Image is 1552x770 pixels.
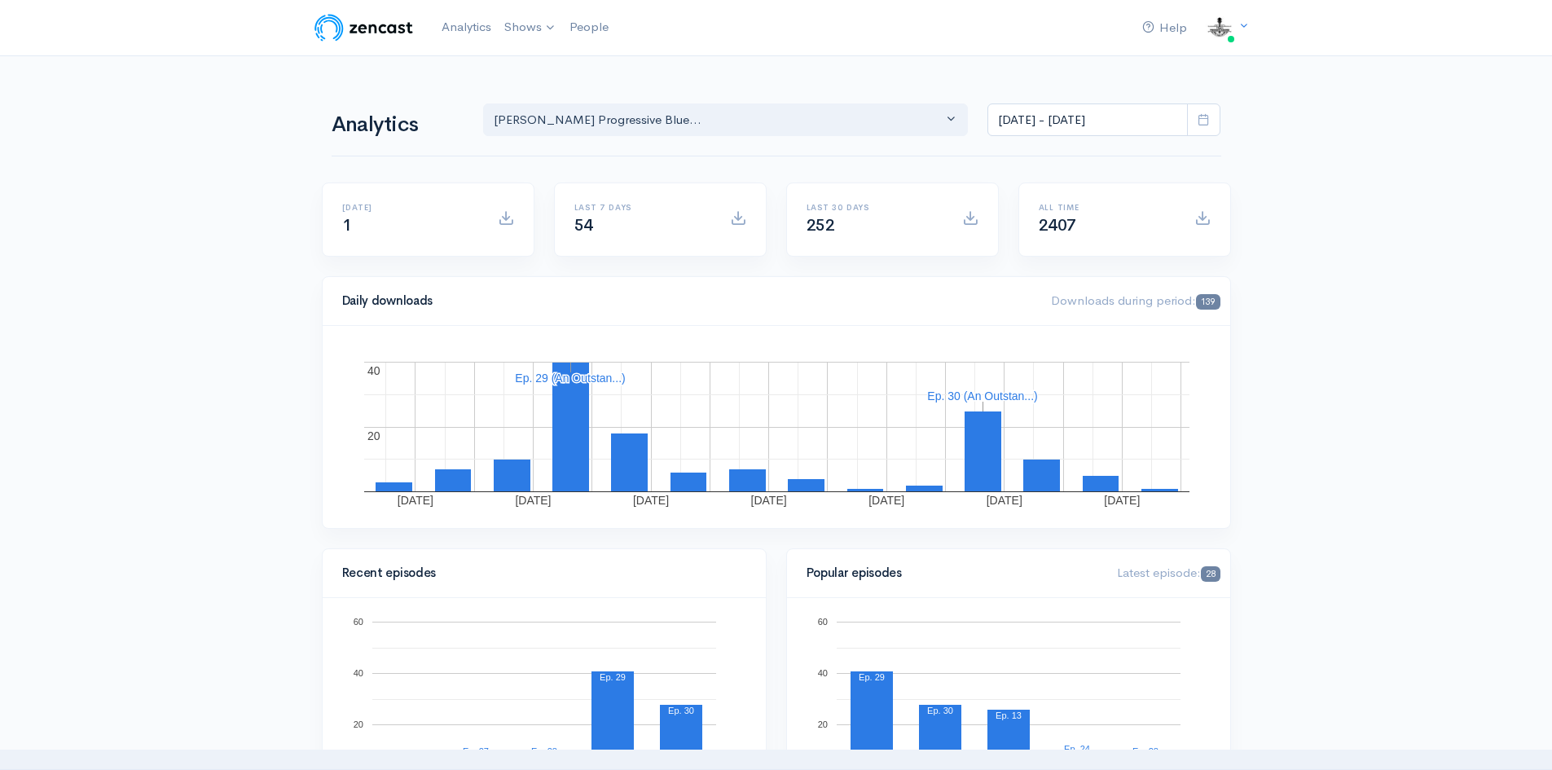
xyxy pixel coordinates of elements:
[600,672,626,682] text: Ep. 29
[397,494,433,507] text: [DATE]
[817,719,827,729] text: 20
[494,111,943,130] div: [PERSON_NAME] Progressive Blue...
[807,566,1098,580] h4: Popular episodes
[927,706,953,715] text: Ep. 30
[531,746,557,756] text: Ep. 28
[859,672,885,682] text: Ep. 29
[515,494,551,507] text: [DATE]
[1039,203,1175,212] h6: All time
[668,706,694,715] text: Ep. 30
[1132,746,1159,756] text: Ep. 28
[1117,565,1220,580] span: Latest episode:
[312,11,415,44] img: ZenCast Logo
[986,494,1022,507] text: [DATE]
[483,103,969,137] button: T Shaw's Progressive Blue...
[435,10,498,45] a: Analytics
[1051,293,1220,308] span: Downloads during period:
[367,364,380,377] text: 40
[463,746,489,756] text: Ep. 27
[498,10,563,46] a: Shows
[1039,215,1076,235] span: 2407
[574,215,593,235] span: 54
[342,566,736,580] h4: Recent episodes
[750,494,786,507] text: [DATE]
[563,10,615,45] a: People
[353,617,363,627] text: 60
[515,372,625,385] text: Ep. 29 (An Outstan...)
[807,203,943,212] h6: Last 30 days
[342,294,1032,308] h4: Daily downloads
[1201,566,1220,582] span: 28
[1104,494,1140,507] text: [DATE]
[1064,744,1090,754] text: Ep. 24
[817,617,827,627] text: 60
[1196,294,1220,310] span: 139
[996,711,1022,720] text: Ep. 13
[1203,11,1236,44] img: ...
[342,215,352,235] span: 1
[817,668,827,678] text: 40
[332,113,464,137] h1: Analytics
[987,103,1188,137] input: analytics date range selector
[807,215,835,235] span: 252
[367,429,380,442] text: 20
[342,203,478,212] h6: [DATE]
[574,203,710,212] h6: Last 7 days
[342,345,1211,508] svg: A chart.
[868,494,904,507] text: [DATE]
[1136,11,1194,46] a: Help
[927,389,1037,403] text: Ep. 30 (An Outstan...)
[353,668,363,678] text: 40
[632,494,668,507] text: [DATE]
[353,719,363,729] text: 20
